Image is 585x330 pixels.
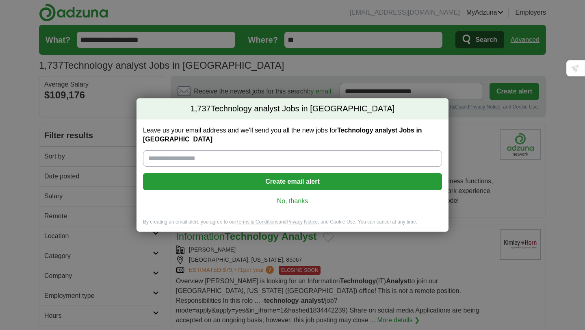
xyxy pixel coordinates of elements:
[136,219,448,232] div: By creating an email alert, you agree to our and , and Cookie Use. You can cancel at any time.
[287,219,318,225] a: Privacy Notice
[191,103,211,115] span: 1,737
[143,173,442,190] button: Create email alert
[149,197,435,206] a: No, thanks
[143,127,422,143] strong: Technology analyst Jobs in [GEOGRAPHIC_DATA]
[236,219,278,225] a: Terms & Conditions
[136,98,448,119] h2: Technology analyst Jobs in [GEOGRAPHIC_DATA]
[143,126,442,144] label: Leave us your email address and we'll send you all the new jobs for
